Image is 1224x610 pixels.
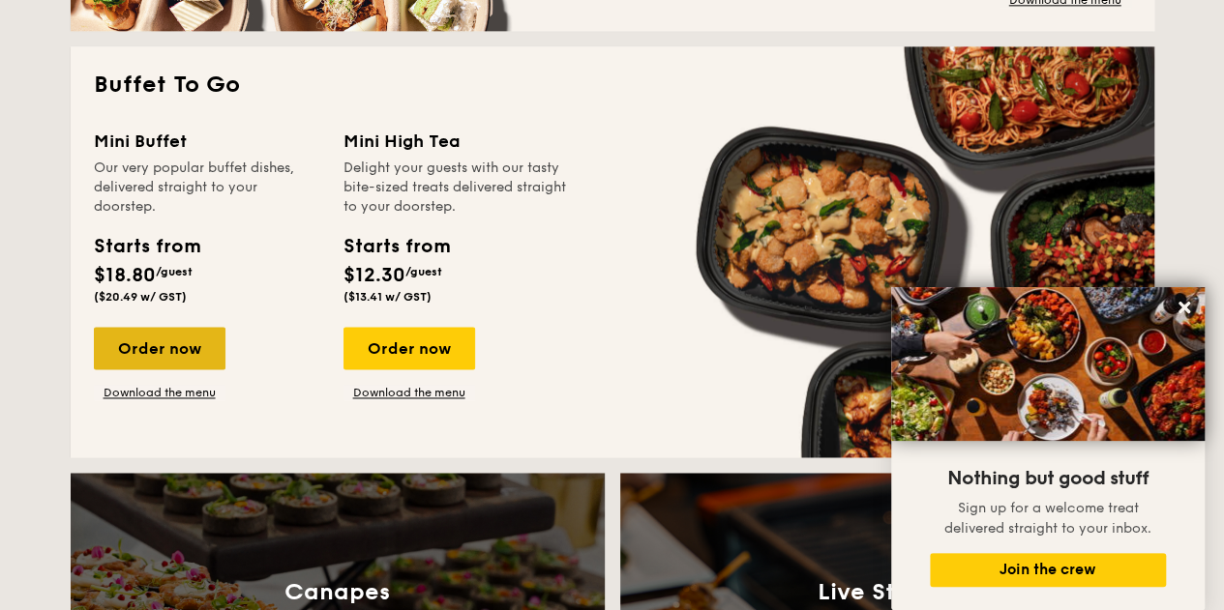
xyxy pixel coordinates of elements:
[284,578,390,605] h3: Canapes
[818,578,956,605] h3: Live Station
[94,327,225,369] div: Order now
[947,467,1149,490] span: Nothing but good stuff
[343,159,570,217] div: Delight your guests with our tasty bite-sized treats delivered straight to your doorstep.
[405,265,442,278] span: /guest
[891,287,1205,441] img: DSC07876-Edit02-Large.jpeg
[343,232,449,261] div: Starts from
[94,70,1131,101] h2: Buffet To Go
[94,128,320,155] div: Mini Buffet
[1169,292,1200,323] button: Close
[94,385,225,400] a: Download the menu
[343,264,405,287] span: $12.30
[156,265,193,278] span: /guest
[343,290,432,304] span: ($13.41 w/ GST)
[94,159,320,217] div: Our very popular buffet dishes, delivered straight to your doorstep.
[343,385,475,400] a: Download the menu
[94,290,187,304] span: ($20.49 w/ GST)
[944,500,1151,537] span: Sign up for a welcome treat delivered straight to your inbox.
[930,553,1166,587] button: Join the crew
[94,264,156,287] span: $18.80
[343,128,570,155] div: Mini High Tea
[343,327,475,369] div: Order now
[94,232,199,261] div: Starts from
